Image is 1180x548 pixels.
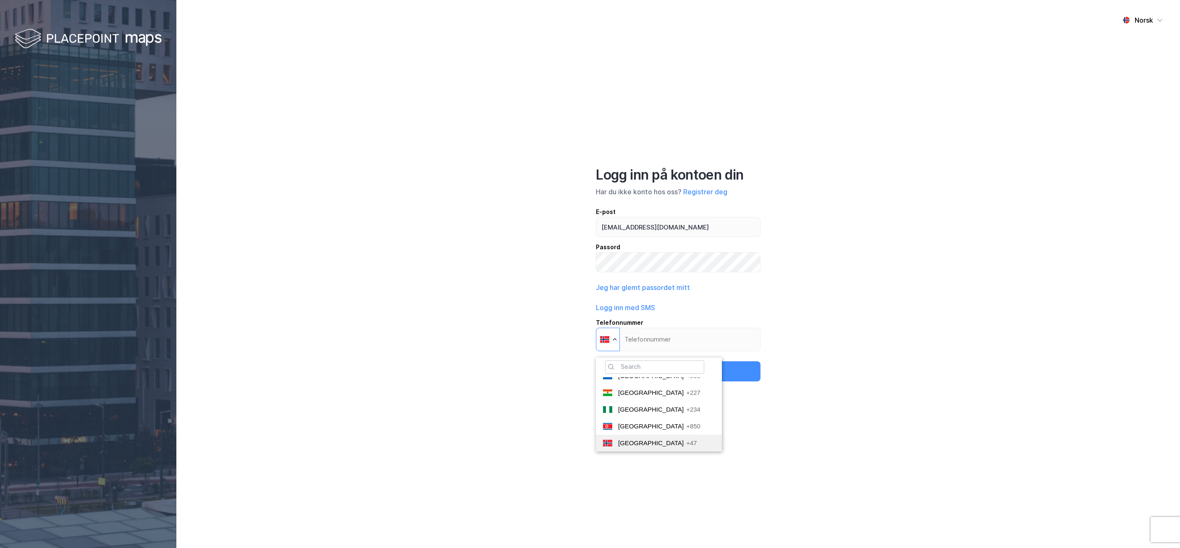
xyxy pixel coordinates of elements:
[596,187,760,197] div: Har du ikke konto hos oss?
[1135,15,1153,25] div: Norsk
[596,328,619,351] div: Norway: + 47
[686,406,700,413] span: +234
[1138,508,1180,548] div: Kontrollprogram for chat
[605,360,704,374] input: TelefonnummerMagnifying glass[GEOGRAPHIC_DATA]+960Mali+223[GEOGRAPHIC_DATA]+356[PERSON_NAME][US_S...
[686,423,700,430] span: +850
[596,328,760,351] input: TelefonnummerMagnifying glass[GEOGRAPHIC_DATA]+960Mali+223[GEOGRAPHIC_DATA]+356[PERSON_NAME][US_S...
[686,389,700,396] span: +227
[618,406,684,413] span: [GEOGRAPHIC_DATA]
[596,242,760,252] div: Passord
[618,389,684,396] span: [GEOGRAPHIC_DATA]
[1138,508,1180,548] iframe: Chat Widget
[596,318,760,328] div: Telefonnummer
[618,423,684,430] span: [GEOGRAPHIC_DATA]
[596,207,760,217] div: E-post
[15,27,162,52] img: logo-white.f07954bde2210d2a523dddb988cd2aa7.svg
[596,167,760,183] div: Logg inn på kontoen din
[596,303,655,313] button: Logg inn med SMS
[683,187,727,197] button: Registrer deg
[686,439,697,446] span: +47
[618,439,684,446] span: [GEOGRAPHIC_DATA]
[596,282,690,292] button: Jeg har glemt passordet mitt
